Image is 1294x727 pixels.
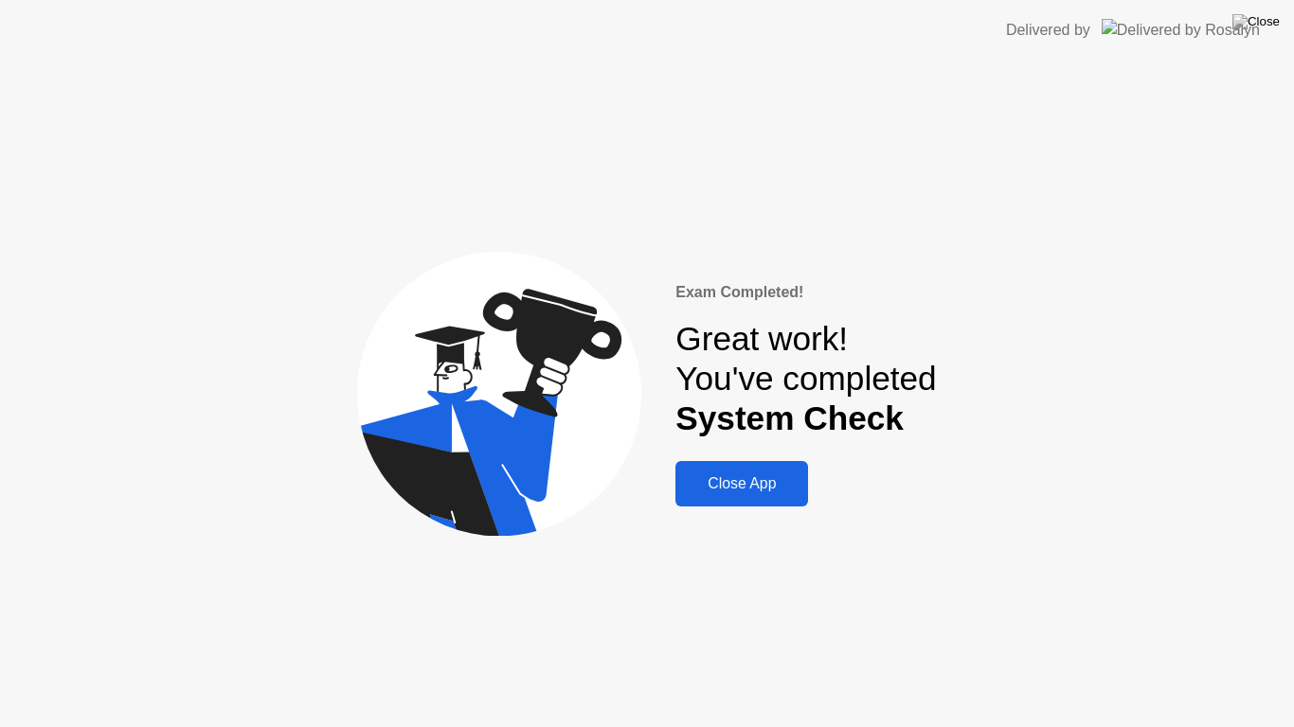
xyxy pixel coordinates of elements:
b: System Check [675,399,904,436]
img: Close [1232,14,1280,29]
img: Delivered by Rosalyn [1102,19,1260,41]
div: Close App [681,475,802,492]
div: Exam Completed! [675,281,936,304]
div: Delivered by [1006,19,1090,42]
div: Great work! You've completed [675,319,936,439]
button: Close App [675,461,808,506]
